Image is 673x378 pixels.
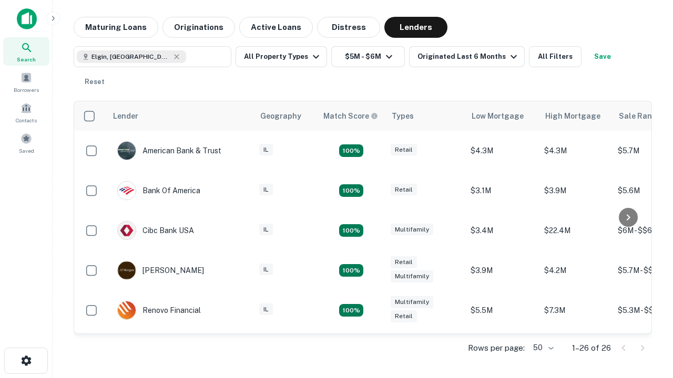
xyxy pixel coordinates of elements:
[323,110,376,122] h6: Match Score
[465,171,539,211] td: $3.1M
[239,17,313,38] button: Active Loans
[465,131,539,171] td: $4.3M
[409,46,525,67] button: Originated Last 6 Months
[317,17,380,38] button: Distress
[465,290,539,330] td: $5.5M
[16,116,37,124] span: Contacts
[384,17,447,38] button: Lenders
[339,224,363,237] div: Matching Properties: 4, hasApolloMatch: undefined
[113,110,138,122] div: Lender
[539,131,613,171] td: $4.3M
[19,146,34,155] span: Saved
[465,101,539,131] th: Low Mortgage
[236,46,327,67] button: All Property Types
[539,290,613,330] td: $7.3M
[465,211,539,250] td: $3.4M
[317,101,385,131] th: Capitalize uses an advanced AI algorithm to match your search with the best lender. The match sco...
[259,264,273,276] div: IL
[118,301,136,319] img: picture
[339,264,363,277] div: Matching Properties: 4, hasApolloMatch: undefined
[539,250,613,290] td: $4.2M
[323,110,378,122] div: Capitalize uses an advanced AI algorithm to match your search with the best lender. The match sco...
[468,342,525,354] p: Rows per page:
[3,37,49,66] a: Search
[118,142,136,160] img: picture
[259,224,273,236] div: IL
[17,55,36,64] span: Search
[118,261,136,279] img: picture
[3,129,49,157] a: Saved
[392,110,414,122] div: Types
[545,110,600,122] div: High Mortgage
[117,261,204,280] div: [PERSON_NAME]
[117,221,194,240] div: Cibc Bank USA
[391,270,433,282] div: Multifamily
[391,296,433,308] div: Multifamily
[391,256,417,268] div: Retail
[572,342,611,354] p: 1–26 of 26
[118,182,136,199] img: picture
[339,304,363,317] div: Matching Properties: 4, hasApolloMatch: undefined
[14,86,39,94] span: Borrowers
[331,46,405,67] button: $5M - $6M
[162,17,235,38] button: Originations
[539,101,613,131] th: High Mortgage
[260,110,301,122] div: Geography
[586,46,619,67] button: Save your search to get updates of matches that match your search criteria.
[339,144,363,157] div: Matching Properties: 7, hasApolloMatch: undefined
[259,184,273,196] div: IL
[391,310,417,322] div: Retail
[539,211,613,250] td: $22.4M
[620,260,673,311] iframe: Chat Widget
[391,224,433,236] div: Multifamily
[259,303,273,316] div: IL
[74,17,158,38] button: Maturing Loans
[259,144,273,156] div: IL
[391,144,417,156] div: Retail
[539,171,613,211] td: $3.9M
[117,141,221,160] div: American Bank & Trust
[529,46,582,67] button: All Filters
[529,340,555,355] div: 50
[117,181,200,200] div: Bank Of America
[539,330,613,370] td: $3.1M
[107,101,254,131] th: Lender
[465,250,539,290] td: $3.9M
[78,71,111,92] button: Reset
[417,50,520,63] div: Originated Last 6 Months
[254,101,317,131] th: Geography
[465,330,539,370] td: $2.2M
[17,8,37,29] img: capitalize-icon.png
[339,184,363,197] div: Matching Properties: 4, hasApolloMatch: undefined
[118,222,136,239] img: picture
[385,101,465,131] th: Types
[91,52,170,61] span: Elgin, [GEOGRAPHIC_DATA], [GEOGRAPHIC_DATA]
[3,68,49,96] a: Borrowers
[117,301,201,320] div: Renovo Financial
[391,184,417,196] div: Retail
[472,110,524,122] div: Low Mortgage
[3,98,49,127] a: Contacts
